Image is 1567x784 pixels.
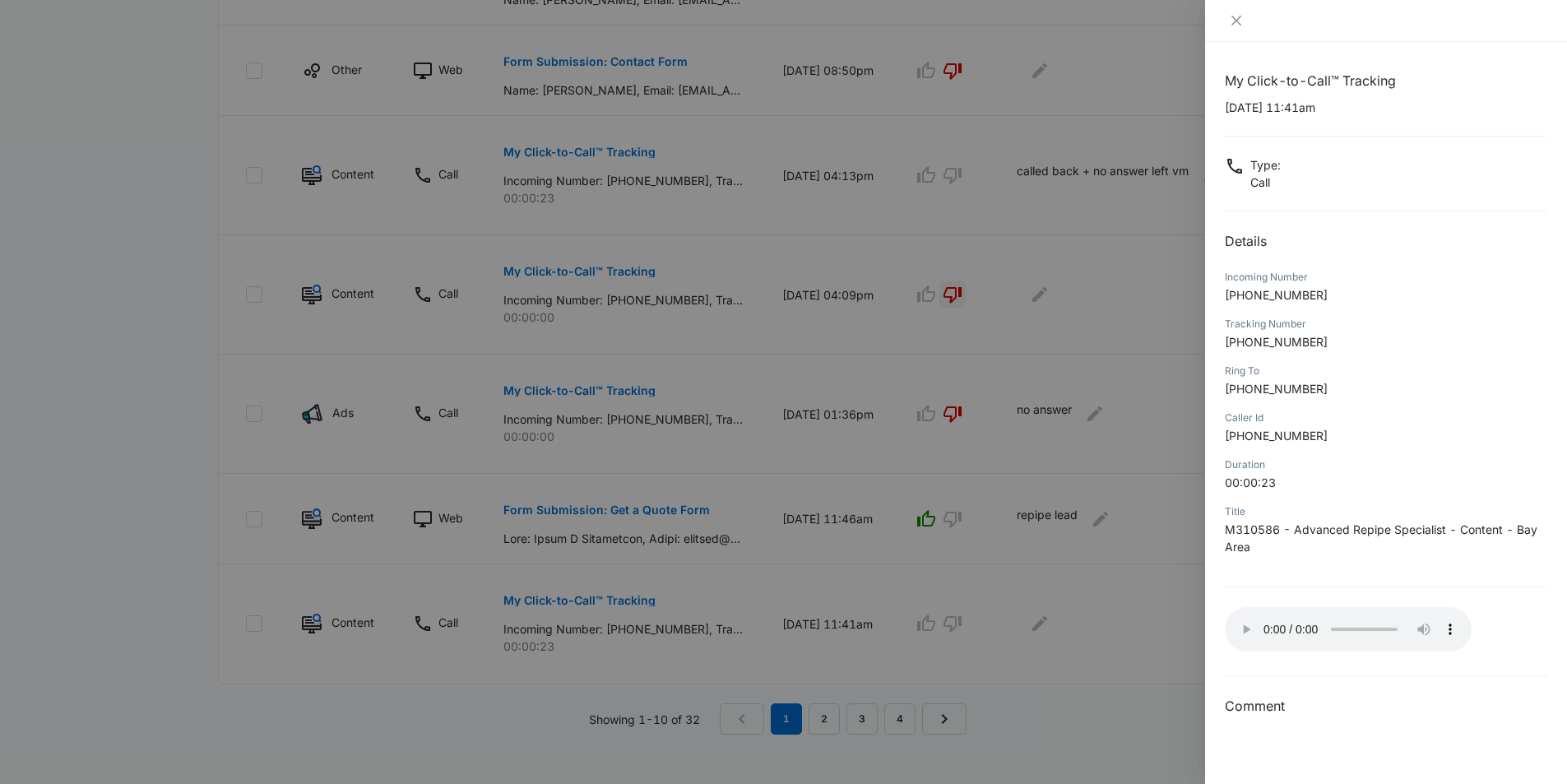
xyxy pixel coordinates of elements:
p: Type : [1250,156,1281,174]
audio: Your browser does not support the audio tag. [1225,607,1472,652]
span: [PHONE_NUMBER] [1225,335,1328,349]
span: [PHONE_NUMBER] [1225,288,1328,302]
div: Title [1225,504,1547,519]
span: close [1230,14,1243,27]
span: [PHONE_NUMBER] [1225,382,1328,396]
span: [PHONE_NUMBER] [1225,429,1328,443]
h2: Details [1225,231,1547,251]
p: Call [1250,174,1281,191]
div: Caller Id [1225,411,1547,425]
h3: Comment [1225,696,1547,716]
span: 00:00:23 [1225,476,1276,489]
button: Close [1225,13,1248,28]
div: Tracking Number [1225,317,1547,332]
div: Incoming Number [1225,270,1547,285]
div: Ring To [1225,364,1547,378]
div: Duration [1225,457,1547,472]
h1: My Click-to-Call™ Tracking [1225,71,1547,90]
span: M310586 - Advanced Repipe Specialist - Content - Bay Area [1225,522,1537,554]
p: [DATE] 11:41am [1225,99,1547,116]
